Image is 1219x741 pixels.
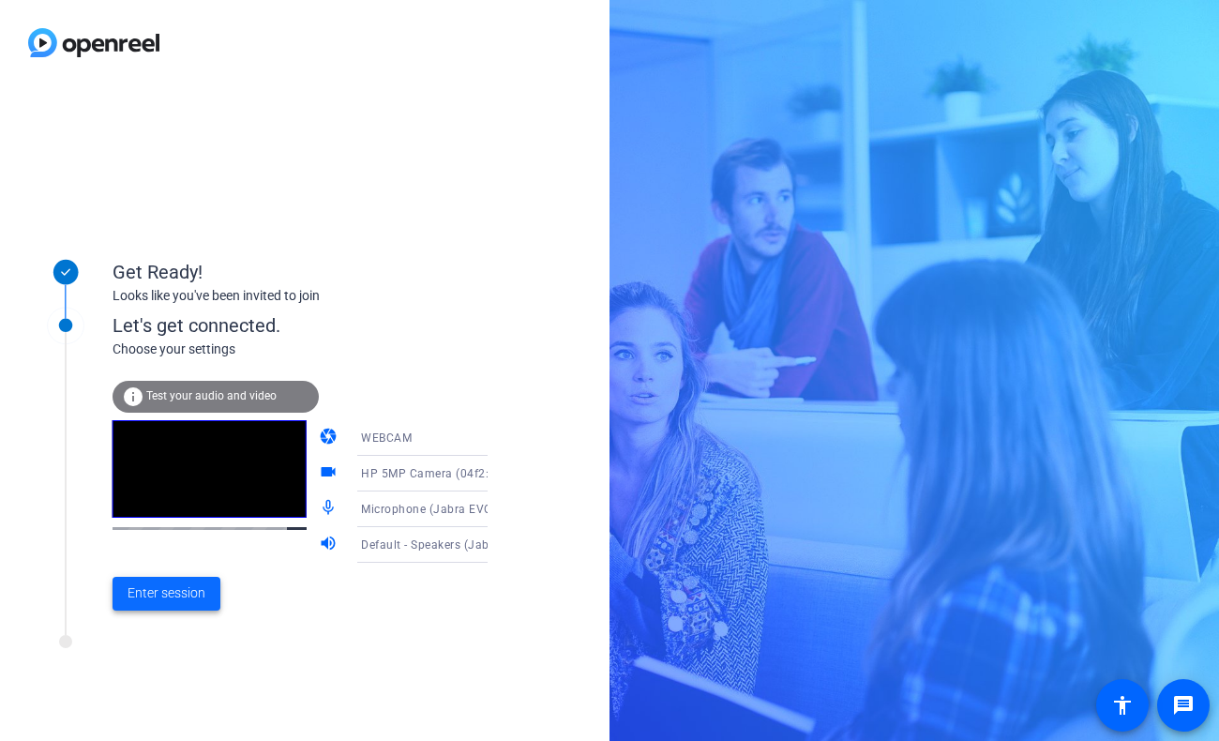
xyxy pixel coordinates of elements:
[1111,694,1134,717] mat-icon: accessibility
[361,431,412,445] span: WEBCAM
[319,498,341,521] mat-icon: mic_none
[361,537,649,552] span: Default - Speakers (Jabra EVOLVE 30 II) (0b0e:0315)
[113,577,220,611] button: Enter session
[1172,694,1195,717] mat-icon: message
[146,389,277,402] span: Test your audio and video
[361,501,614,516] span: Microphone (Jabra EVOLVE 30 II) (0b0e:0315)
[113,286,488,306] div: Looks like you've been invited to join
[128,583,205,603] span: Enter session
[319,462,341,485] mat-icon: videocam
[113,311,526,340] div: Let's get connected.
[319,534,341,556] mat-icon: volume_up
[113,340,526,359] div: Choose your settings
[122,386,144,408] mat-icon: info
[361,465,520,480] span: HP 5MP Camera (04f2:b7e9)
[319,427,341,449] mat-icon: camera
[113,258,488,286] div: Get Ready!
